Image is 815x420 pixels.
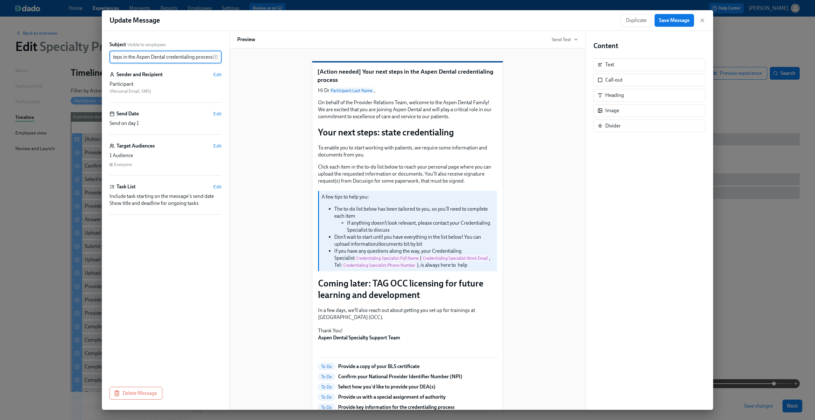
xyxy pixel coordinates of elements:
[593,41,705,51] h4: Content
[317,364,336,369] span: To Do
[213,71,222,78] button: Edit
[110,81,222,88] div: Participant
[338,404,455,411] p: Provide key information for the credentialing process
[213,111,222,117] button: Edit
[605,122,621,129] div: Divider
[593,119,705,132] div: Divider
[110,193,222,200] div: Include task starting on the message's send date
[110,183,222,215] div: Task ListEditInclude task starting on the message's send dateShow title and deadline for ongoing ...
[110,110,222,135] div: Send DateEditSend on day 1
[317,190,498,272] div: A few tips to help you: The to-do list below has been tailored to you, so you’ll need to complete...
[110,142,222,176] div: Target AudiencesEdit1 AudienceEveryone
[552,36,578,43] button: Send Test
[338,363,420,370] p: Provide a copy of your BLS certificate
[593,74,705,86] div: Call-out
[117,142,155,149] h6: Target Audiences
[114,162,132,168] div: Everyone
[213,143,222,149] button: Edit
[593,58,705,71] div: Text
[117,71,163,78] h6: Sender and Recipient
[317,86,498,121] div: Hi DrParticipant:Last Name, On behalf of the Provider Relations Team, welcome to the Aspen Dental...
[317,68,498,84] p: [Action needed] Your next steps in the Aspen Dental credentialing process
[110,387,162,400] button: Delete Message
[317,277,498,301] div: Coming later: TAG OCC licensing for future learning and development
[317,126,498,139] div: Your next steps: state credentialing
[317,144,498,185] div: To enable you to start working with patients, we require some information and documents from you....
[605,92,624,99] div: Heading
[593,104,705,117] div: Image
[117,110,139,117] h6: Send Date
[317,327,498,342] div: Thank You! Aspen Dental Specialty Support Team
[317,405,336,410] span: To Do
[115,390,157,396] span: Delete Message
[317,306,498,322] div: In a few days, we’ll also reach out about getting you set up for trainings at [GEOGRAPHIC_DATA] (...
[338,383,436,390] p: Select how you'd like to provide your DEA(s)
[110,41,126,48] label: Subject
[117,183,136,190] h6: Task List
[213,184,222,190] button: Edit
[605,107,619,114] div: Image
[317,395,336,400] span: To Do
[127,42,166,48] span: Visible to employees
[317,385,336,389] span: To Do
[655,14,694,27] button: Save Message
[110,16,160,25] h1: Update Message
[338,373,462,380] p: Confirm your National Provider Identifier Number (NPI)
[605,76,622,83] div: Call-out
[110,152,222,159] div: 1 Audience
[626,17,647,24] span: Duplicate
[237,36,255,43] h6: Preview
[110,200,222,207] div: Show title and deadline for ongoing tasks
[110,120,222,127] div: Send on day 1
[620,14,652,27] button: Duplicate
[338,394,446,401] p: Provide us with a special assignment of authority
[213,54,218,60] svg: Insert text variable
[605,61,614,68] div: Text
[110,89,151,94] span: ( Personal Email, SMS )
[317,374,336,379] span: To Do
[110,71,222,103] div: Sender and RecipientEditParticipant (Personal Email, SMS)
[593,89,705,102] div: Heading
[659,17,690,24] span: Save Message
